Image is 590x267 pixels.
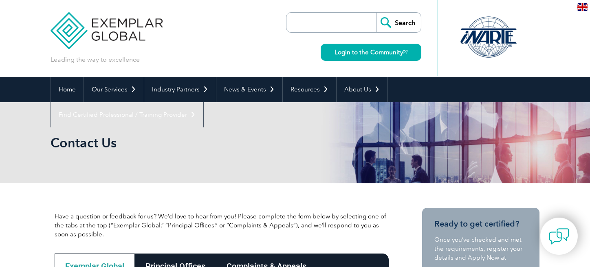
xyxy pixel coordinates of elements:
[216,77,282,102] a: News & Events
[283,77,336,102] a: Resources
[51,55,140,64] p: Leading the way to excellence
[55,212,389,239] p: Have a question or feedback for us? We’d love to hear from you! Please complete the form below by...
[51,102,203,127] a: Find Certified Professional / Training Provider
[321,44,421,61] a: Login to the Community
[549,226,569,247] img: contact-chat.png
[84,77,144,102] a: Our Services
[51,77,84,102] a: Home
[337,77,387,102] a: About Us
[434,219,527,229] h3: Ready to get certified?
[577,3,588,11] img: en
[403,50,407,54] img: open_square.png
[434,235,527,262] p: Once you’ve checked and met the requirements, register your details and Apply Now at
[376,13,421,32] input: Search
[51,135,363,151] h1: Contact Us
[144,77,216,102] a: Industry Partners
